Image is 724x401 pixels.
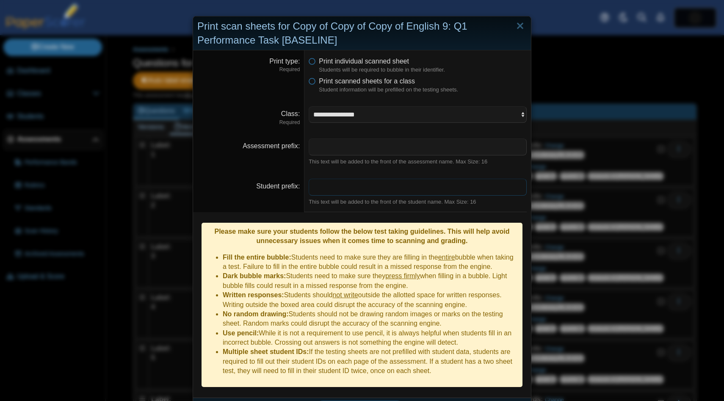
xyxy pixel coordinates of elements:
[197,119,300,126] dfn: Required
[319,66,527,74] dfn: Students will be required to bubble in their identifier.
[223,310,518,329] li: Students should not be drawing random images or marks on the testing sheet. Random marks could di...
[256,183,300,190] label: Student prefix
[332,291,358,299] u: not write
[309,198,527,206] div: This text will be added to the front of the student name. Max Size: 16
[269,58,300,65] label: Print type
[223,272,286,279] b: Dark bubble marks:
[223,291,284,299] b: Written responses:
[438,254,455,261] u: entire
[193,17,531,50] div: Print scan sheets for Copy of Copy of Copy of English 9: Q1 Performance Task [BASELINE]
[309,158,527,166] div: This text will be added to the front of the assessment name. Max Size: 16
[223,329,518,348] li: While it is not a requirement to use pencil, it is always helpful when students fill in an incorr...
[223,290,518,310] li: Students should outside the allotted space for written responses. Writing outside the boxed area ...
[214,228,509,244] b: Please make sure your students follow the below test taking guidelines. This will help avoid unne...
[319,86,527,94] dfn: Student information will be prefilled on the testing sheets.
[319,77,415,85] span: Print scanned sheets for a class
[223,329,259,337] b: Use pencil:
[223,310,289,318] b: No random drawing:
[223,347,518,376] li: If the testing sheets are not prefilled with student data, students are required to fill out thei...
[319,58,409,65] span: Print individual scanned sheet
[223,271,518,290] li: Students need to make sure they when filling in a bubble. Light bubble fills could result in a mi...
[223,348,309,355] b: Multiple sheet student IDs:
[385,272,420,279] u: press firmly
[197,66,300,73] dfn: Required
[281,110,300,117] label: Class
[514,19,527,33] a: Close
[223,253,518,272] li: Students need to make sure they are filling in the bubble when taking a test. Failure to fill in ...
[243,142,300,149] label: Assessment prefix
[223,254,291,261] b: Fill the entire bubble:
